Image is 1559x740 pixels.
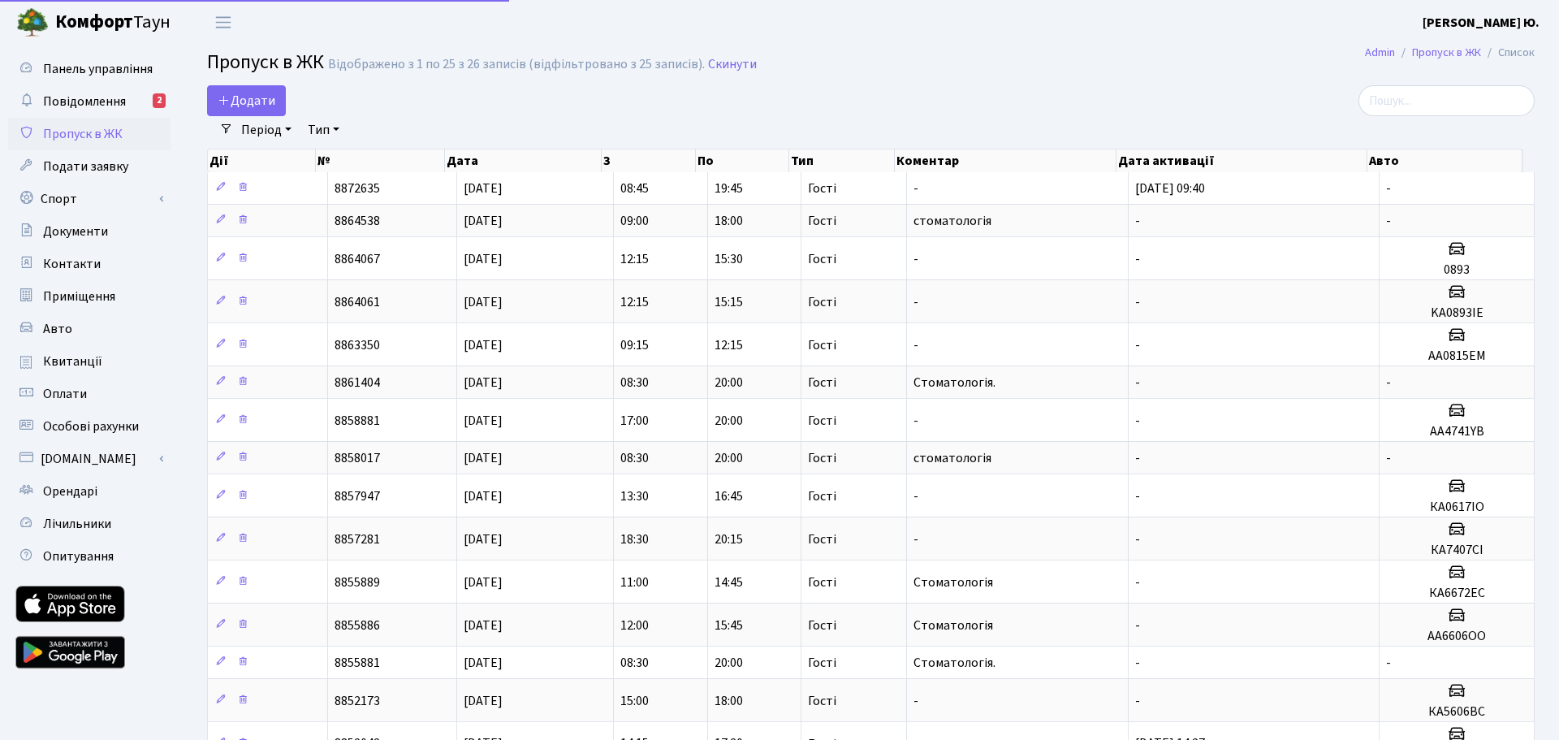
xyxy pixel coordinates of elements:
li: Список [1481,44,1535,62]
span: 8857281 [335,530,380,548]
span: 12:00 [620,617,649,634]
span: [DATE] [464,336,503,354]
span: - [1135,573,1140,591]
span: Гості [808,339,836,352]
a: Панель управління [8,53,171,85]
a: Пропуск в ЖК [8,118,171,150]
a: Період [235,116,298,144]
span: - [913,293,918,311]
span: - [913,487,918,505]
a: Орендарі [8,475,171,508]
span: Приміщення [43,288,115,305]
img: logo.png [16,6,49,39]
span: [DATE] [464,293,503,311]
span: - [1135,412,1140,430]
span: [DATE] [464,654,503,672]
span: Стоматологія [913,617,993,634]
span: Гості [808,253,836,266]
a: Повідомлення2 [8,85,171,118]
th: З [602,149,695,172]
span: Додати [218,92,275,110]
span: Гості [808,414,836,427]
span: 12:15 [715,336,743,354]
span: 19:45 [715,180,743,197]
b: [PERSON_NAME] Ю. [1423,14,1540,32]
th: Дії [208,149,316,172]
th: Тип [789,149,896,172]
div: 2 [153,93,166,108]
span: Гості [808,490,836,503]
span: Квитанції [43,353,102,370]
span: 20:00 [715,374,743,392]
a: Контакти [8,248,171,280]
b: Комфорт [55,9,133,35]
span: 18:00 [715,212,743,230]
span: [DATE] [464,487,503,505]
span: 15:15 [715,293,743,311]
span: Гості [808,695,836,708]
input: Пошук... [1358,85,1535,116]
span: - [913,692,918,710]
span: [DATE] [464,573,503,591]
span: Оплати [43,385,87,403]
span: Подати заявку [43,158,128,175]
span: - [1135,692,1140,710]
span: 13:30 [620,487,649,505]
span: - [913,180,918,197]
span: Гості [808,214,836,227]
span: 18:30 [620,530,649,548]
span: 8857947 [335,487,380,505]
a: Скинути [708,57,757,72]
h5: AA4741YB [1386,424,1527,439]
span: [DATE] [464,250,503,268]
a: Квитанції [8,345,171,378]
span: 20:00 [715,449,743,467]
span: - [913,412,918,430]
span: 8855881 [335,654,380,672]
h5: КА5606ВС [1386,704,1527,720]
button: Переключити навігацію [203,9,244,36]
span: - [1135,250,1140,268]
span: Стоматологія. [913,374,995,392]
span: [DATE] [464,617,503,634]
span: Пропуск в ЖК [207,48,324,76]
h5: АA0815ЕМ [1386,348,1527,364]
span: 8872635 [335,180,380,197]
a: Приміщення [8,280,171,313]
a: Оплати [8,378,171,410]
span: Опитування [43,547,114,565]
span: 15:45 [715,617,743,634]
a: Admin [1365,44,1395,61]
span: - [913,336,918,354]
h5: КА6672ЕС [1386,586,1527,601]
h5: КА7407СІ [1386,543,1527,558]
span: 15:00 [620,692,649,710]
span: 8858017 [335,449,380,467]
span: - [1135,336,1140,354]
span: 8864067 [335,250,380,268]
span: 8855889 [335,573,380,591]
span: Гості [808,296,836,309]
span: [DATE] [464,692,503,710]
span: Таун [55,9,171,37]
span: - [1135,374,1140,392]
span: Гості [808,533,836,546]
span: Пропуск в ЖК [43,125,123,143]
span: 09:00 [620,212,649,230]
span: 12:15 [620,250,649,268]
span: 18:00 [715,692,743,710]
span: 17:00 [620,412,649,430]
span: [DATE] [464,449,503,467]
span: Гості [808,452,836,465]
span: - [1135,530,1140,548]
span: 8858881 [335,412,380,430]
a: Пропуск в ЖК [1412,44,1481,61]
th: Дата [445,149,602,172]
span: 8852173 [335,692,380,710]
a: Опитування [8,540,171,573]
span: Лічильники [43,515,111,533]
span: Панель управління [43,60,153,78]
span: Гості [808,576,836,589]
span: Контакти [43,255,101,273]
a: Тип [301,116,346,144]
